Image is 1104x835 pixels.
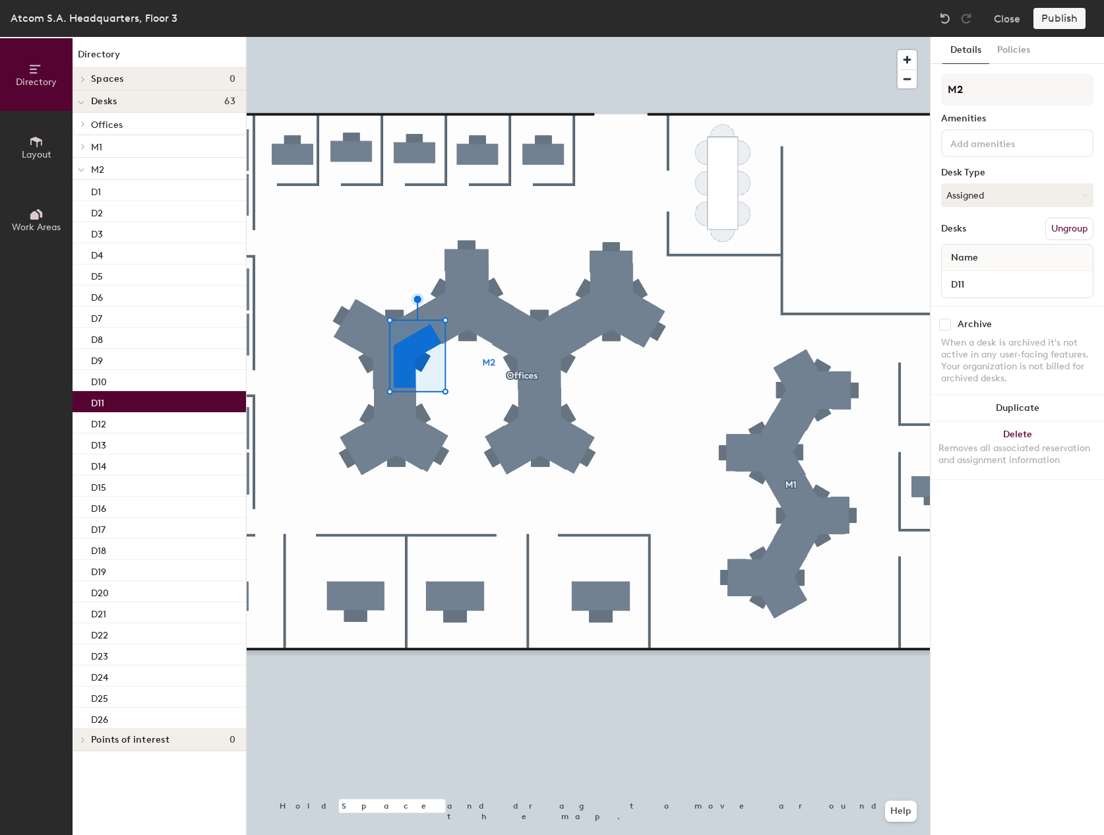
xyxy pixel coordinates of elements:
div: Desks [941,224,966,234]
p: D3 [91,225,103,240]
p: D2 [91,204,103,219]
p: D25 [91,689,108,704]
p: D13 [91,436,106,451]
p: D8 [91,330,103,346]
span: Work Areas [12,222,61,233]
span: Spaces [91,74,124,84]
span: 0 [230,735,235,745]
p: D20 [91,584,109,599]
p: D5 [91,267,103,282]
div: Removes all associated reservation and assignment information [938,443,1096,466]
button: Ungroup [1045,218,1093,240]
span: M2 [91,164,104,175]
p: D9 [91,352,103,367]
input: Add amenities [948,135,1066,150]
button: Policies [989,37,1038,64]
p: D18 [91,541,106,557]
p: D23 [91,647,108,662]
span: 0 [230,74,235,84]
button: Assigned [941,183,1093,207]
img: Redo [960,12,973,25]
div: Atcom S.A. Headquarters, Floor 3 [11,10,177,26]
p: D16 [91,499,106,514]
div: Archive [958,319,992,330]
div: Amenities [941,113,1093,124]
span: M1 [91,142,102,153]
span: Points of interest [91,735,169,745]
span: 63 [224,96,235,107]
input: Unnamed desk [944,275,1090,294]
button: Details [942,37,989,64]
h1: Directory [73,47,246,68]
p: D26 [91,710,108,726]
p: D1 [91,183,101,198]
p: D4 [91,246,103,261]
span: Layout [22,149,51,160]
p: D12 [91,415,106,430]
span: Directory [16,77,57,88]
p: D22 [91,626,108,641]
p: D15 [91,478,106,493]
button: DeleteRemoves all associated reservation and assignment information [931,421,1104,479]
div: When a desk is archived it's not active in any user-facing features. Your organization is not bil... [941,337,1093,385]
span: Name [944,246,985,270]
img: Undo [938,12,952,25]
div: Desk Type [941,168,1093,178]
button: Duplicate [931,395,1104,421]
p: D11 [91,394,104,409]
p: D24 [91,668,108,683]
p: D19 [91,563,106,578]
p: D10 [91,373,107,388]
span: Desks [91,96,117,107]
button: Close [994,8,1020,29]
span: Offices [91,119,123,131]
p: D21 [91,605,106,620]
p: D17 [91,520,106,536]
p: D14 [91,457,106,472]
button: Help [885,801,917,822]
p: D6 [91,288,103,303]
p: D7 [91,309,102,325]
